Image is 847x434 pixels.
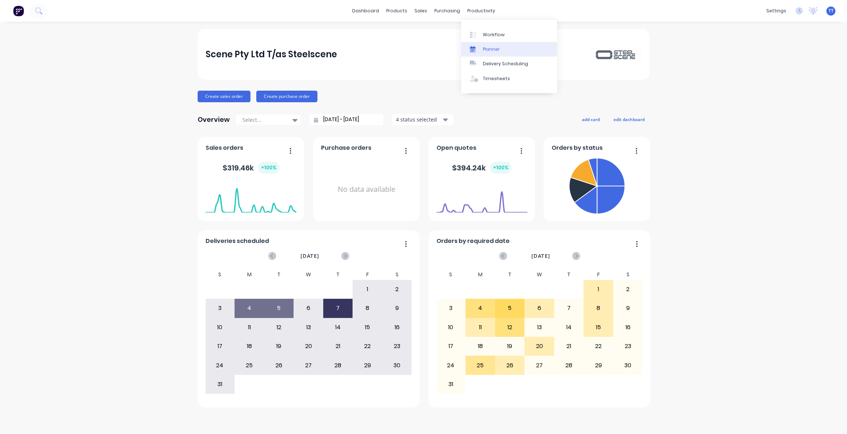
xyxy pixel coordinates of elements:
[321,155,412,224] div: No data available
[525,318,554,336] div: 13
[349,5,383,16] a: dashboard
[531,252,550,260] span: [DATE]
[392,114,454,125] button: 4 status selected
[206,47,337,62] div: Scene Pty Ltd T/as Steelscene
[383,280,412,298] div: 2
[461,42,557,57] a: Planner
[205,269,235,280] div: S
[437,337,465,355] div: 17
[555,337,583,355] div: 21
[294,318,323,336] div: 13
[383,299,412,317] div: 9
[323,269,353,280] div: T
[555,299,583,317] div: 7
[614,337,642,355] div: 23
[584,337,613,355] div: 22
[613,269,643,280] div: S
[235,356,264,374] div: 25
[383,5,411,16] div: products
[206,237,269,245] span: Deliveries scheduled
[524,269,554,280] div: W
[235,299,264,317] div: 4
[294,337,323,355] div: 20
[461,27,557,42] a: Workflow
[466,318,495,336] div: 11
[383,318,412,336] div: 16
[555,318,583,336] div: 14
[609,115,649,124] button: edit dashboard
[353,280,382,298] div: 1
[452,162,511,174] div: $ 394.24k
[431,5,464,16] div: purchasing
[265,318,294,336] div: 12
[411,5,431,16] div: sales
[614,299,642,317] div: 9
[525,337,554,355] div: 20
[436,269,466,280] div: S
[466,299,495,317] div: 4
[294,299,323,317] div: 6
[206,318,235,336] div: 10
[584,356,613,374] div: 29
[614,356,642,374] div: 30
[525,299,554,317] div: 6
[437,144,476,152] span: Open quotes
[206,337,235,355] div: 17
[496,318,524,336] div: 12
[496,356,524,374] div: 26
[206,299,235,317] div: 3
[437,237,510,245] span: Orders by required date
[437,356,465,374] div: 24
[256,91,317,102] button: Create purchase order
[198,91,250,102] button: Create sales order
[461,57,557,71] a: Delivery Scheduling
[483,75,510,82] div: Timesheets
[198,112,230,127] div: Overview
[495,269,525,280] div: T
[461,71,557,86] a: Timesheets
[496,299,524,317] div: 5
[584,318,613,336] div: 15
[483,46,500,53] div: Planner
[206,356,235,374] div: 24
[235,337,264,355] div: 18
[264,269,294,280] div: T
[353,318,382,336] div: 15
[206,144,243,152] span: Sales orders
[383,356,412,374] div: 30
[583,269,613,280] div: F
[383,337,412,355] div: 23
[324,299,353,317] div: 7
[437,375,465,393] div: 31
[496,337,524,355] div: 19
[554,269,584,280] div: T
[294,269,323,280] div: W
[552,144,603,152] span: Orders by status
[465,269,495,280] div: M
[258,162,279,174] div: + 100 %
[235,318,264,336] div: 11
[584,299,613,317] div: 8
[614,280,642,298] div: 2
[437,299,465,317] div: 3
[265,299,294,317] div: 5
[466,356,495,374] div: 25
[591,48,641,61] img: Scene Pty Ltd T/as Steelscene
[324,356,353,374] div: 28
[300,252,319,260] span: [DATE]
[294,356,323,374] div: 27
[353,337,382,355] div: 22
[324,318,353,336] div: 14
[324,337,353,355] div: 21
[584,280,613,298] div: 1
[13,5,24,16] img: Factory
[265,337,294,355] div: 19
[614,318,642,336] div: 16
[483,32,505,38] div: Workflow
[464,5,499,16] div: productivity
[555,356,583,374] div: 28
[353,269,382,280] div: F
[321,144,371,152] span: Purchase orders
[483,61,528,67] div: Delivery Scheduling
[437,318,465,336] div: 10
